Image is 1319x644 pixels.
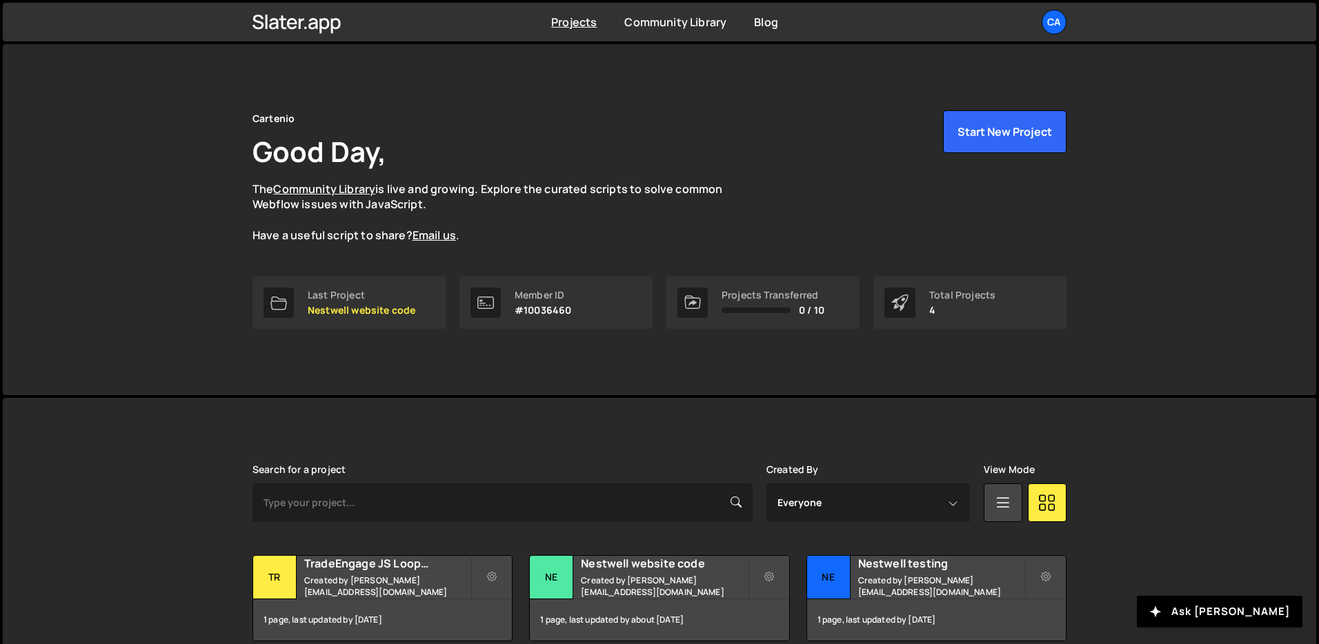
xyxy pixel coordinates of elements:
[1042,10,1067,34] a: Ca
[766,464,819,475] label: Created By
[515,290,571,301] div: Member ID
[929,290,995,301] div: Total Projects
[858,574,1024,598] small: Created by [PERSON_NAME][EMAIL_ADDRESS][DOMAIN_NAME]
[943,110,1067,153] button: Start New Project
[807,599,1066,641] div: 1 page, last updated by [DATE]
[984,464,1035,475] label: View Mode
[624,14,726,30] a: Community Library
[929,305,995,316] p: 4
[304,574,470,598] small: Created by [PERSON_NAME][EMAIL_ADDRESS][DOMAIN_NAME]
[799,305,824,316] span: 0 / 10
[252,276,446,329] a: Last Project Nestwell website code
[722,290,824,301] div: Projects Transferred
[253,556,297,599] div: Tr
[252,483,753,522] input: Type your project...
[252,555,513,641] a: Tr TradeEngage JS Looping Animation Created by [PERSON_NAME][EMAIL_ADDRESS][DOMAIN_NAME] 1 page, ...
[252,464,346,475] label: Search for a project
[858,556,1024,571] h2: Nestwell testing
[252,132,386,170] h1: Good Day,
[529,555,789,641] a: Ne Nestwell website code Created by [PERSON_NAME][EMAIL_ADDRESS][DOMAIN_NAME] 1 page, last update...
[304,556,470,571] h2: TradeEngage JS Looping Animation
[1137,596,1302,627] button: Ask [PERSON_NAME]
[515,305,571,316] p: #10036460
[581,556,747,571] h2: Nestwell website code
[308,290,415,301] div: Last Project
[413,228,456,243] a: Email us
[754,14,778,30] a: Blog
[807,556,851,599] div: Ne
[581,574,747,598] small: Created by [PERSON_NAME][EMAIL_ADDRESS][DOMAIN_NAME]
[308,305,415,316] p: Nestwell website code
[806,555,1067,641] a: Ne Nestwell testing Created by [PERSON_NAME][EMAIL_ADDRESS][DOMAIN_NAME] 1 page, last updated by ...
[252,110,295,127] div: Cartenio
[253,599,512,641] div: 1 page, last updated by [DATE]
[273,181,375,197] a: Community Library
[530,599,789,641] div: 1 page, last updated by about [DATE]
[252,181,749,243] p: The is live and growing. Explore the curated scripts to solve common Webflow issues with JavaScri...
[530,556,573,599] div: Ne
[551,14,597,30] a: Projects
